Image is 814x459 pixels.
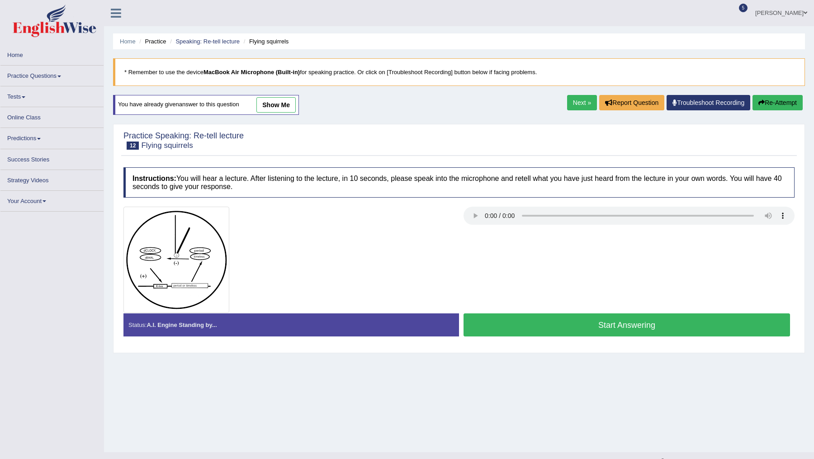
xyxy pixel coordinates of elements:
a: Online Class [0,107,104,125]
a: Troubleshoot Recording [667,95,750,110]
span: 12 [127,142,139,150]
div: Status: [123,313,459,336]
button: Start Answering [464,313,790,336]
div: You have already given answer to this question [113,95,299,115]
a: Strategy Videos [0,170,104,188]
small: Flying squirrels [141,141,193,150]
a: Your Account [0,191,104,208]
b: MacBook Air Microphone (Built-in) [203,69,300,76]
h2: Practice Speaking: Re-tell lecture [123,132,244,150]
a: show me [256,97,296,113]
a: Speaking: Re-tell lecture [175,38,240,45]
a: Home [0,45,104,62]
li: Practice [137,37,166,46]
a: Next » [567,95,597,110]
button: Report Question [599,95,664,110]
a: Predictions [0,128,104,146]
a: Practice Questions [0,66,104,83]
a: Tests [0,86,104,104]
li: Flying squirrels [241,37,289,46]
blockquote: * Remember to use the device for speaking practice. Or click on [Troubleshoot Recording] button b... [113,58,805,86]
a: Home [120,38,136,45]
button: Re-Attempt [752,95,803,110]
a: Success Stories [0,149,104,167]
span: 5 [739,4,748,12]
b: Instructions: [133,175,176,182]
h4: You will hear a lecture. After listening to the lecture, in 10 seconds, please speak into the mic... [123,167,795,198]
strong: A.I. Engine Standing by... [147,322,217,328]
